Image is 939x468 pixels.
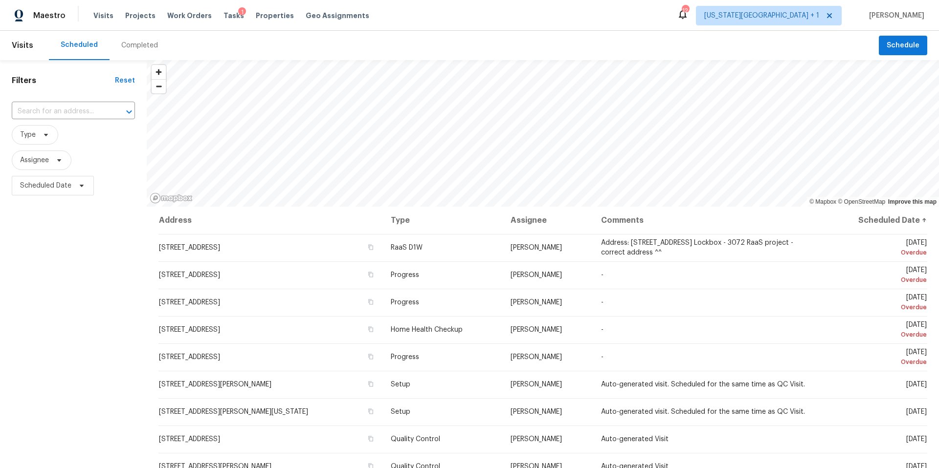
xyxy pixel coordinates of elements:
[831,302,927,312] div: Overdue
[831,357,927,367] div: Overdue
[61,40,98,50] div: Scheduled
[511,381,562,388] span: [PERSON_NAME]
[601,436,669,443] span: Auto-generated Visit
[20,181,71,191] span: Scheduled Date
[906,408,927,415] span: [DATE]
[159,436,220,443] span: [STREET_ADDRESS]
[391,299,419,306] span: Progress
[831,239,927,257] span: [DATE]
[122,105,136,119] button: Open
[887,40,919,52] span: Schedule
[704,11,819,21] span: [US_STATE][GEOGRAPHIC_DATA] + 1
[601,299,604,306] span: -
[366,325,375,334] button: Copy Address
[831,248,927,257] div: Overdue
[601,408,805,415] span: Auto-generated visit. Scheduled for the same time as QC Visit.
[121,41,158,50] div: Completed
[159,244,220,251] span: [STREET_ADDRESS]
[12,76,115,85] h1: Filters
[159,326,220,333] span: [STREET_ADDRESS]
[511,272,562,278] span: [PERSON_NAME]
[20,130,36,140] span: Type
[391,381,410,388] span: Setup
[906,381,927,388] span: [DATE]
[33,11,66,21] span: Maestro
[147,60,939,207] canvas: Map
[601,272,604,278] span: -
[831,275,927,285] div: Overdue
[824,207,927,234] th: Scheduled Date ↑
[366,298,375,306] button: Copy Address
[831,294,927,312] span: [DATE]
[159,299,220,306] span: [STREET_ADDRESS]
[159,272,220,278] span: [STREET_ADDRESS]
[809,198,836,205] a: Mapbox
[366,380,375,388] button: Copy Address
[888,198,937,205] a: Improve this map
[391,408,410,415] span: Setup
[20,155,49,165] span: Assignee
[150,192,193,204] a: Mapbox homepage
[159,381,271,388] span: [STREET_ADDRESS][PERSON_NAME]
[12,104,108,119] input: Search for an address...
[511,436,562,443] span: [PERSON_NAME]
[152,65,166,79] button: Zoom in
[256,11,294,21] span: Properties
[511,408,562,415] span: [PERSON_NAME]
[366,243,375,252] button: Copy Address
[224,12,244,19] span: Tasks
[831,267,927,285] span: [DATE]
[831,330,927,340] div: Overdue
[93,11,113,21] span: Visits
[391,272,419,278] span: Progress
[159,354,220,361] span: [STREET_ADDRESS]
[125,11,156,21] span: Projects
[366,434,375,443] button: Copy Address
[152,79,166,93] button: Zoom out
[152,80,166,93] span: Zoom out
[511,326,562,333] span: [PERSON_NAME]
[601,239,793,256] span: Address: [STREET_ADDRESS] Lockbox - 3072 RaaS project - correct address ^^
[593,207,824,234] th: Comments
[366,270,375,279] button: Copy Address
[12,35,33,56] span: Visits
[238,7,246,17] div: 1
[391,326,463,333] span: Home Health Checkup
[366,352,375,361] button: Copy Address
[601,354,604,361] span: -
[831,321,927,340] span: [DATE]
[511,244,562,251] span: [PERSON_NAME]
[115,76,135,85] div: Reset
[682,6,689,16] div: 12
[391,436,440,443] span: Quality Control
[838,198,885,205] a: OpenStreetMap
[511,299,562,306] span: [PERSON_NAME]
[391,244,423,251] span: RaaS D1W
[865,11,924,21] span: [PERSON_NAME]
[159,408,308,415] span: [STREET_ADDRESS][PERSON_NAME][US_STATE]
[601,381,805,388] span: Auto-generated visit. Scheduled for the same time as QC Visit.
[391,354,419,361] span: Progress
[511,354,562,361] span: [PERSON_NAME]
[503,207,593,234] th: Assignee
[879,36,927,56] button: Schedule
[366,407,375,416] button: Copy Address
[167,11,212,21] span: Work Orders
[383,207,503,234] th: Type
[601,326,604,333] span: -
[831,349,927,367] span: [DATE]
[158,207,383,234] th: Address
[306,11,369,21] span: Geo Assignments
[906,436,927,443] span: [DATE]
